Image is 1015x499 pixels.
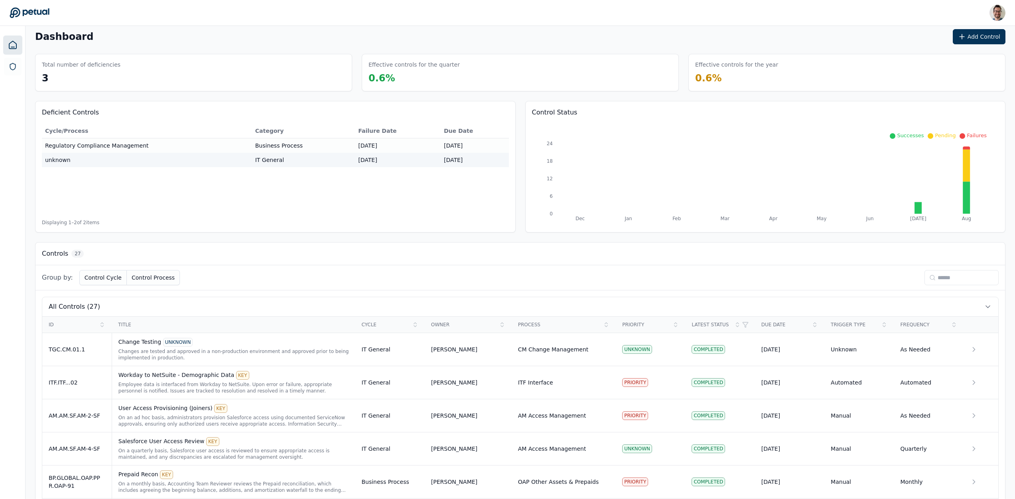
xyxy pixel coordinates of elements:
td: Regulatory Compliance Management [42,138,252,153]
span: 27 [71,250,84,258]
div: ID [49,321,105,328]
th: Failure Date [355,124,441,138]
td: Manual [824,432,894,465]
td: [DATE] [441,138,509,153]
div: Title [118,321,349,328]
td: Business Process [355,465,424,499]
div: Cycle [361,321,418,328]
tspan: Apr [769,216,777,221]
td: [DATE] [441,153,509,167]
div: ITF Interface [518,379,553,387]
button: All Controls (27) [42,297,998,316]
div: [PERSON_NAME] [431,478,477,486]
div: On a quarterly basis, Salesforce user access is reviewed to ensure appropriate access is maintain... [118,448,349,460]
td: As Needed [894,399,963,432]
div: Prepaid Recon [118,470,349,479]
div: Change Testing [118,338,349,347]
div: Salesforce User Access Review [118,437,349,446]
tspan: May [817,216,827,221]
th: Cycle/Process [42,124,252,138]
div: KEY [214,404,227,413]
div: CM Change Management [518,345,589,353]
div: Completed [692,345,725,354]
span: 0.6 % [369,73,395,84]
tspan: 0 [550,211,553,217]
span: Failures [967,132,987,138]
h3: Effective controls for the year [695,61,778,69]
button: Add Control [953,29,1005,44]
div: Completed [692,378,725,387]
div: Latest Status [692,321,748,328]
td: Quarterly [894,432,963,465]
span: Displaying 1– 2 of 2 items [42,219,99,226]
td: IT General [355,432,424,465]
div: Completed [692,411,725,420]
td: Monthly [894,465,963,499]
tspan: 18 [546,158,552,164]
div: On an ad hoc basis, administrators provision Salesforce access using documented ServiceNow approv... [118,414,349,427]
h3: Control Status [532,108,999,117]
div: Completed [692,477,725,486]
div: Changes are tested and approved in a non-production environment and approved prior to being imple... [118,348,349,361]
h1: Dashboard [35,30,93,43]
div: Due Date [761,321,818,328]
img: Eliot Walker [989,5,1005,21]
div: Process [518,321,609,328]
span: Group by: [42,273,73,282]
tspan: Mar [720,216,729,221]
tspan: Jan [624,216,632,221]
span: All Controls (27) [49,302,100,312]
tspan: Aug [962,216,971,221]
h3: Effective controls for the quarter [369,61,460,69]
td: Business Process [252,138,355,153]
td: Automated [824,366,894,399]
div: Employee data is interfaced from Workday to NetSuite. Upon error or failure, appropriate personne... [118,381,349,394]
tspan: Jun [866,216,874,221]
tspan: Feb [672,216,681,221]
span: Pending [935,132,956,138]
td: As Needed [894,333,963,366]
div: BP.GLOBAL.OAP.PPR.OAP-91 [49,474,105,490]
div: [DATE] [761,345,818,353]
th: Due Date [441,124,509,138]
a: SOC [4,58,22,75]
td: IT General [252,153,355,167]
div: PRIORITY [622,477,648,486]
div: TGC.CM.01.1 [49,345,105,353]
td: [DATE] [355,138,441,153]
div: Workday to NetSuite - Demographic Data [118,371,349,380]
div: Completed [692,444,725,453]
div: [DATE] [761,412,818,420]
tspan: 24 [546,141,552,146]
td: [DATE] [355,153,441,167]
td: Manual [824,465,894,499]
h3: Controls [42,249,68,258]
tspan: [DATE] [910,216,926,221]
span: 0.6 % [695,73,722,84]
div: [DATE] [761,445,818,453]
div: [DATE] [761,379,818,387]
td: Manual [824,399,894,432]
h3: Deficient Controls [42,108,509,117]
button: Control Process [127,270,180,285]
div: ITF.ITF...02 [49,379,105,387]
td: IT General [355,399,424,432]
div: On a monthly basis, Accounting Team Reviewer reviews the Prepaid reconciliation, which includes a... [118,481,349,493]
h3: Total number of deficiencies [42,61,120,69]
div: Priority [622,321,679,328]
div: [PERSON_NAME] [431,379,477,387]
div: OAP Other Assets & Prepaids [518,478,599,486]
tspan: Dec [575,216,584,221]
div: AM Access Management [518,445,586,453]
td: IT General [355,333,424,366]
tspan: 6 [550,193,553,199]
div: PRIORITY [622,411,648,420]
span: Successes [897,132,924,138]
div: AM.AM.SF.AM-2-SF [49,412,105,420]
a: Dashboard [3,36,22,55]
div: [PERSON_NAME] [431,412,477,420]
td: unknown [42,153,252,167]
div: UNKNOWN [622,444,652,453]
div: AM Access Management [518,412,586,420]
a: Go to Dashboard [10,7,49,18]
